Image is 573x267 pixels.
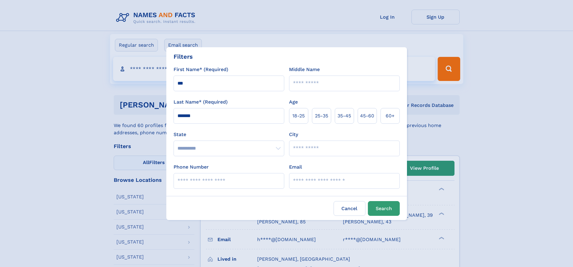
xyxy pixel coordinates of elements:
[289,98,298,106] label: Age
[289,66,320,73] label: Middle Name
[174,66,228,73] label: First Name* (Required)
[174,98,228,106] label: Last Name* (Required)
[386,112,395,120] span: 60+
[174,52,193,61] div: Filters
[174,163,209,171] label: Phone Number
[337,112,351,120] span: 35‑45
[315,112,328,120] span: 25‑35
[289,131,298,138] label: City
[292,112,305,120] span: 18‑25
[360,112,374,120] span: 45‑60
[289,163,302,171] label: Email
[368,201,400,216] button: Search
[174,131,284,138] label: State
[334,201,365,216] label: Cancel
